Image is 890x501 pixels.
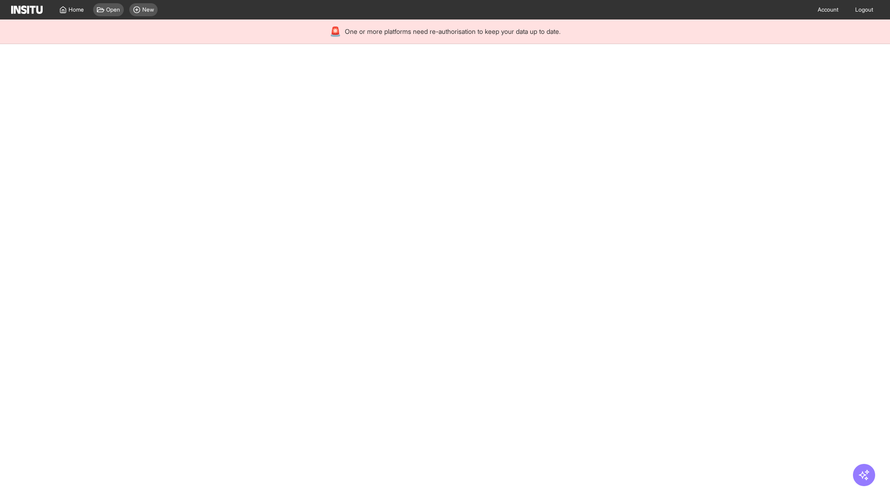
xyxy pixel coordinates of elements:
[69,6,84,13] span: Home
[106,6,120,13] span: Open
[345,27,560,36] span: One or more platforms need re-authorisation to keep your data up to date.
[11,6,43,14] img: Logo
[330,25,341,38] div: 🚨
[142,6,154,13] span: New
